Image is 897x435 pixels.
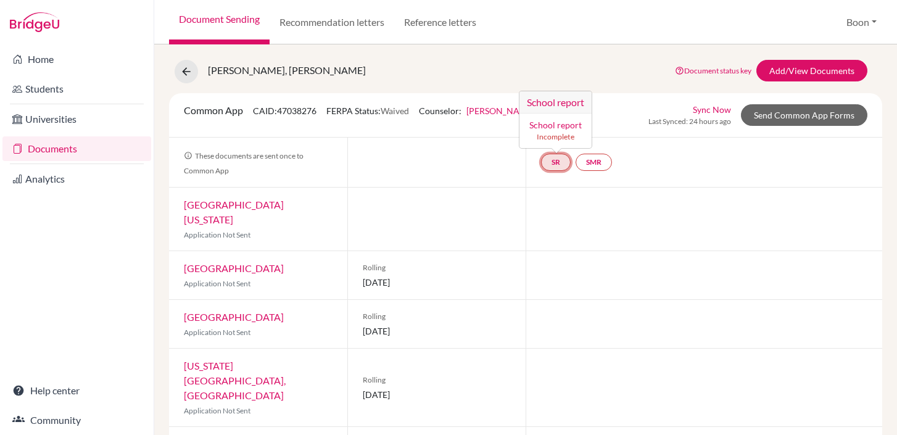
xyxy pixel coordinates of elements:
[326,106,409,116] span: FERPA Status:
[648,116,731,127] span: Last Synced: 24 hours ago
[2,167,151,191] a: Analytics
[2,107,151,131] a: Universities
[184,230,250,239] span: Application Not Sent
[363,325,511,338] span: [DATE]
[466,106,535,116] a: [PERSON_NAME]
[576,154,612,171] a: SMR
[2,77,151,101] a: Students
[363,388,511,401] span: [DATE]
[693,103,731,116] a: Sync Now
[419,106,535,116] span: Counselor:
[2,47,151,72] a: Home
[363,375,511,386] span: Rolling
[184,360,286,401] a: [US_STATE][GEOGRAPHIC_DATA], [GEOGRAPHIC_DATA]
[363,262,511,273] span: Rolling
[253,106,316,116] span: CAID: 47038276
[363,311,511,322] span: Rolling
[541,154,571,171] a: SRSchool report School report Incomplete
[756,60,867,81] a: Add/View Documents
[184,311,284,323] a: [GEOGRAPHIC_DATA]
[529,120,582,130] a: School report
[184,262,284,274] a: [GEOGRAPHIC_DATA]
[2,408,151,433] a: Community
[10,12,59,32] img: Bridge-U
[184,199,284,225] a: [GEOGRAPHIC_DATA][US_STATE]
[2,378,151,403] a: Help center
[741,104,867,126] a: Send Common App Forms
[208,64,366,76] span: [PERSON_NAME], [PERSON_NAME]
[184,328,250,337] span: Application Not Sent
[519,91,592,114] h3: School report
[363,276,511,289] span: [DATE]
[184,151,304,175] span: These documents are sent once to Common App
[841,10,882,34] button: Boon
[184,104,243,116] span: Common App
[675,66,751,75] a: Document status key
[381,106,409,116] span: Waived
[2,136,151,161] a: Documents
[184,406,250,415] span: Application Not Sent
[184,279,250,288] span: Application Not Sent
[527,131,584,143] small: Incomplete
